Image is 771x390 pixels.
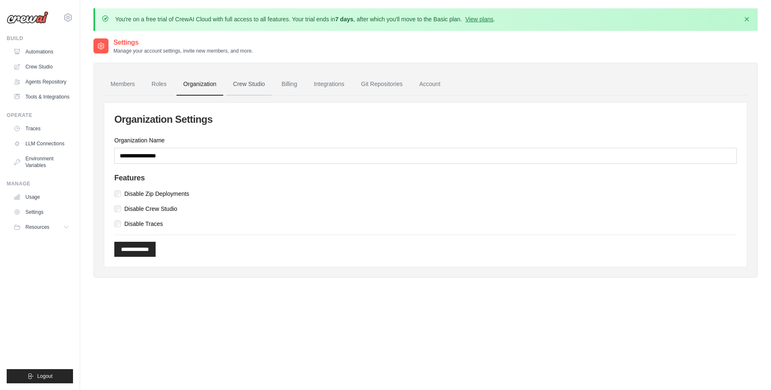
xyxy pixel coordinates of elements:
a: Organization [176,73,223,96]
a: Roles [145,73,173,96]
label: Disable Zip Deployments [124,190,189,198]
label: Organization Name [114,136,737,144]
div: Manage [7,180,73,187]
a: Tools & Integrations [10,90,73,104]
div: Build [7,35,73,42]
span: Logout [37,373,53,380]
label: Disable Crew Studio [124,205,177,213]
a: Integrations [307,73,351,96]
h2: Organization Settings [114,113,737,126]
a: Members [104,73,141,96]
p: Manage your account settings, invite new members, and more. [113,48,253,54]
a: Billing [275,73,304,96]
a: Usage [10,190,73,204]
a: Crew Studio [227,73,272,96]
a: Automations [10,45,73,58]
a: Crew Studio [10,60,73,73]
button: Resources [10,220,73,234]
a: Environment Variables [10,152,73,172]
img: Logo [7,11,48,24]
div: Operate [7,112,73,119]
span: Resources [25,224,49,230]
a: LLM Connections [10,137,73,150]
a: Traces [10,122,73,135]
a: Account [413,73,447,96]
a: Settings [10,205,73,219]
a: Git Repositories [354,73,409,96]
a: View plans [465,16,493,23]
p: You're on a free trial of CrewAI Cloud with full access to all features. Your trial ends in , aft... [115,15,495,23]
a: Agents Repository [10,75,73,89]
strong: 7 days [335,16,353,23]
button: Logout [7,369,73,383]
label: Disable Traces [124,220,163,228]
h4: Features [114,174,737,183]
h2: Settings [113,38,253,48]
